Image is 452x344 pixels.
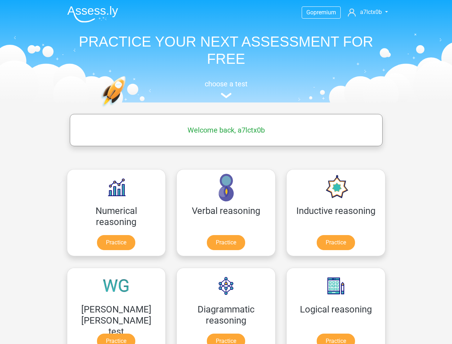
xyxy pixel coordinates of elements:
h5: choose a test [62,80,391,88]
span: Go [306,9,314,16]
h5: Welcome back, a7lctx0b [73,126,379,134]
img: assessment [221,93,232,98]
img: Assessly [67,6,118,23]
img: practice [101,76,154,141]
a: Practice [317,235,355,250]
a: Practice [97,235,135,250]
span: premium [314,9,336,16]
a: choose a test [62,80,391,99]
a: Gopremium [302,8,340,17]
a: Practice [207,235,245,250]
span: a7lctx0b [360,9,382,15]
h1: PRACTICE YOUR NEXT ASSESSMENT FOR FREE [62,33,391,67]
a: a7lctx0b [345,8,390,16]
